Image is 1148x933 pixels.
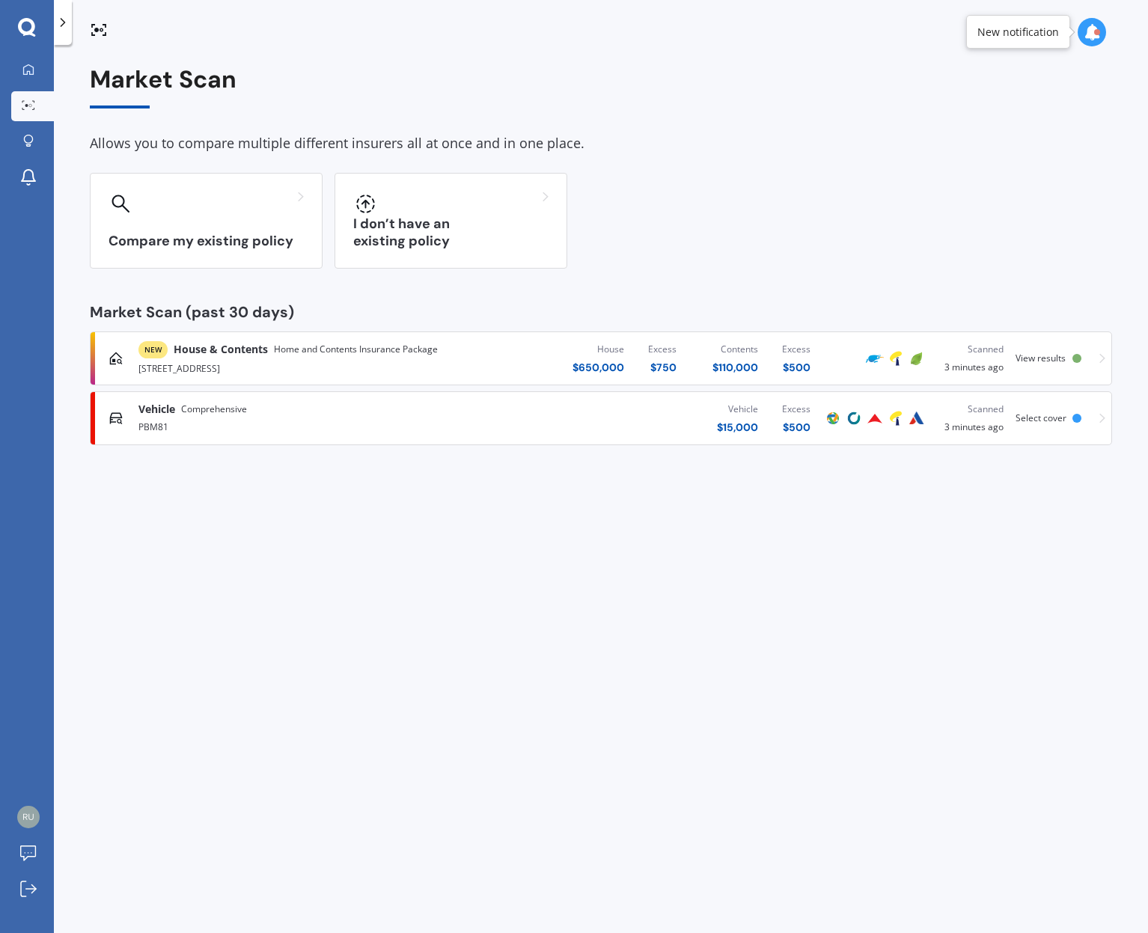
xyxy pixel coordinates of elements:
span: House & Contents [174,342,268,357]
div: $ 500 [782,360,810,375]
div: Market Scan (past 30 days) [90,305,1112,319]
div: Scanned [939,342,1004,357]
div: Contents [712,342,758,357]
div: Allows you to compare multiple different insurers all at once and in one place. [90,132,1112,155]
a: NEWHouse & ContentsHome and Contents Insurance Package[STREET_ADDRESS]House$650,000Excess$750Cont... [90,331,1112,385]
span: Home and Contents Insurance Package [274,342,438,357]
span: Vehicle [138,402,175,417]
h3: Compare my existing policy [109,233,304,250]
img: Provident [866,409,884,427]
div: Market Scan [90,66,1112,108]
div: 3 minutes ago [939,402,1004,435]
div: Excess [648,342,677,357]
div: $ 750 [648,360,677,375]
div: $ 500 [782,420,810,435]
div: House [573,342,624,357]
div: Scanned [939,402,1004,417]
span: Select cover [1016,412,1066,424]
img: Tower [887,409,905,427]
img: Tower [887,349,905,367]
div: $ 650,000 [573,360,624,375]
div: $ 15,000 [717,420,758,435]
img: Protecta [824,409,842,427]
img: Cove [845,409,863,427]
span: Comprehensive [181,402,247,417]
span: NEW [138,341,168,358]
h3: I don’t have an existing policy [353,215,549,250]
div: PBM81 [138,417,465,435]
div: Excess [782,342,810,357]
span: View results [1016,352,1066,364]
div: 3 minutes ago [939,342,1004,375]
div: New notification [977,25,1059,40]
img: 6681a7edce02754d5e1cd24710b20b8a [17,806,40,828]
img: Trade Me Insurance [866,349,884,367]
div: Excess [782,402,810,417]
div: $ 110,000 [712,360,758,375]
img: Autosure [908,409,926,427]
img: Initio [908,349,926,367]
div: [STREET_ADDRESS] [138,358,465,376]
div: Vehicle [717,402,758,417]
a: VehicleComprehensivePBM81Vehicle$15,000Excess$500ProtectaCoveProvidentTowerAutosureScanned3 minut... [90,391,1112,445]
